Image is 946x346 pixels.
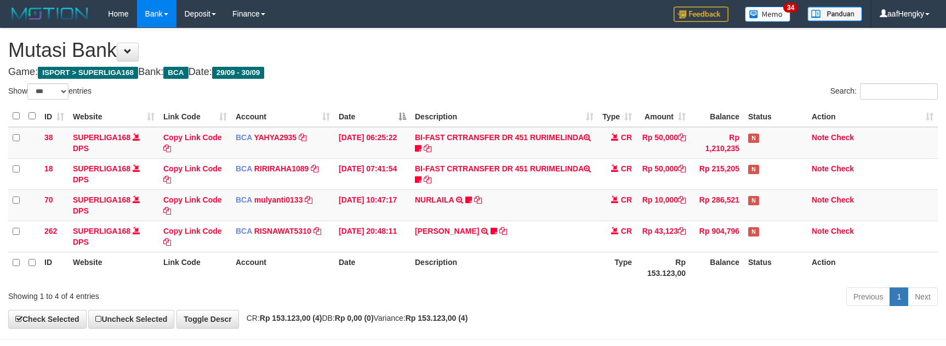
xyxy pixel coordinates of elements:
[334,106,411,127] th: Date: activate to sort column descending
[163,67,188,79] span: BCA
[598,106,636,127] th: Type: activate to sort column ascending
[690,106,744,127] th: Balance
[807,7,862,21] img: panduan.png
[745,7,791,22] img: Button%20Memo.svg
[254,227,311,235] a: RISNAWAT5310
[8,39,938,61] h1: Mutasi Bank
[231,252,334,283] th: Account
[744,252,807,283] th: Status
[621,195,632,204] span: CR
[40,252,69,283] th: ID
[334,252,411,283] th: Date
[69,252,159,283] th: Website
[8,286,386,302] div: Showing 1 to 4 of 4 entries
[812,195,829,204] a: Note
[812,133,829,142] a: Note
[678,133,686,142] a: Copy Rp 50,000 to clipboard
[231,106,334,127] th: Account: activate to sort column ascending
[236,164,252,173] span: BCA
[44,133,53,142] span: 38
[212,67,265,79] span: 29/09 - 30/09
[636,189,690,221] td: Rp 10,000
[831,195,854,204] a: Check
[674,7,728,22] img: Feedback.jpg
[260,314,322,322] strong: Rp 153.123,00 (4)
[176,310,239,328] a: Toggle Descr
[831,133,854,142] a: Check
[678,164,686,173] a: Copy Rp 50,000 to clipboard
[846,287,890,306] a: Previous
[334,158,411,189] td: [DATE] 07:41:54
[598,252,636,283] th: Type
[334,221,411,252] td: [DATE] 20:48:11
[311,164,318,173] a: Copy RIRIRAHA1089 to clipboard
[744,106,807,127] th: Status
[8,83,92,100] label: Show entries
[159,252,231,283] th: Link Code
[314,227,321,235] a: Copy RISNAWAT5310 to clipboard
[69,189,159,221] td: DPS
[621,133,632,142] span: CR
[499,227,507,235] a: Copy YOSI EFENDI to clipboard
[690,158,744,189] td: Rp 215,205
[830,83,938,100] label: Search:
[411,127,598,159] td: BI-FAST CRTRANSFER DR 451 RURIMELINDA
[44,195,53,204] span: 70
[163,227,222,246] a: Copy Link Code
[424,175,431,184] a: Copy BI-FAST CRTRANSFER DR 451 RURIMELINDA to clipboard
[411,106,598,127] th: Description: activate to sort column ascending
[807,106,938,127] th: Action: activate to sort column ascending
[38,67,138,79] span: ISPORT > SUPERLIGA168
[73,133,130,142] a: SUPERLIGA168
[411,158,598,189] td: BI-FAST CRTRANSFER DR 451 RURIMELINDA
[474,195,482,204] a: Copy NURLAILA to clipboard
[44,227,57,235] span: 262
[636,158,690,189] td: Rp 50,000
[236,227,252,235] span: BCA
[406,314,468,322] strong: Rp 153.123,00 (4)
[415,227,479,235] a: [PERSON_NAME]
[807,252,938,283] th: Action
[8,310,87,328] a: Check Selected
[748,196,759,205] span: Has Note
[8,5,92,22] img: MOTION_logo.png
[334,127,411,159] td: [DATE] 06:25:22
[163,164,222,184] a: Copy Link Code
[831,227,854,235] a: Check
[8,67,938,78] h4: Game: Bank: Date:
[88,310,174,328] a: Uncheck Selected
[236,195,252,204] span: BCA
[69,158,159,189] td: DPS
[305,195,312,204] a: Copy mulyanti0133 to clipboard
[254,195,303,204] a: mulyanti0133
[73,195,130,204] a: SUPERLIGA168
[254,164,309,173] a: RIRIRAHA1089
[812,227,829,235] a: Note
[241,314,468,322] span: CR: DB: Variance:
[73,164,130,173] a: SUPERLIGA168
[411,252,598,283] th: Description
[73,227,130,235] a: SUPERLIGA168
[908,287,938,306] a: Next
[636,127,690,159] td: Rp 50,000
[163,133,222,153] a: Copy Link Code
[636,252,690,283] th: Rp 153.123,00
[783,3,798,13] span: 34
[27,83,69,100] select: Showentries
[690,221,744,252] td: Rp 904,796
[163,195,222,215] a: Copy Link Code
[621,164,632,173] span: CR
[44,164,53,173] span: 18
[748,134,759,143] span: Has Note
[748,165,759,174] span: Has Note
[690,127,744,159] td: Rp 1,210,235
[678,227,686,235] a: Copy Rp 43,123 to clipboard
[690,252,744,283] th: Balance
[299,133,306,142] a: Copy YAHYA2935 to clipboard
[424,144,431,153] a: Copy BI-FAST CRTRANSFER DR 451 RURIMELINDA to clipboard
[69,106,159,127] th: Website: activate to sort column ascending
[415,195,454,204] a: NURLAILA
[831,164,854,173] a: Check
[335,314,374,322] strong: Rp 0,00 (0)
[254,133,297,142] a: YAHYA2935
